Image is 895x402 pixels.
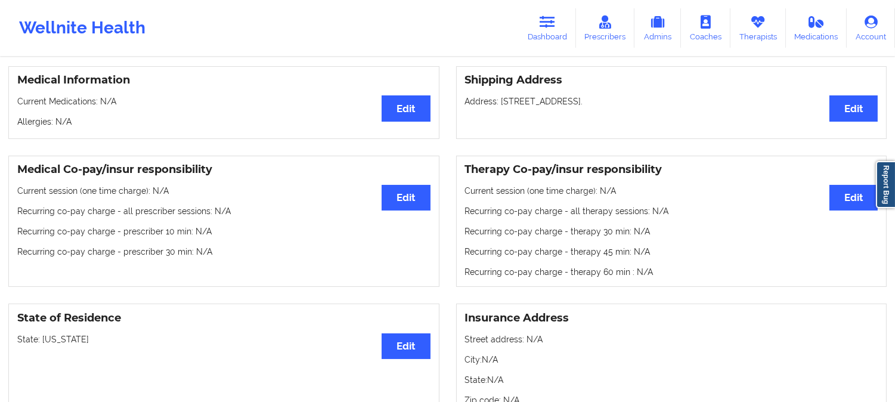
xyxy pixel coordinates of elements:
h3: Therapy Co-pay/insur responsibility [465,163,878,177]
button: Edit [829,185,878,211]
a: Coaches [681,8,730,48]
button: Edit [382,333,430,359]
p: Street address: N/A [465,333,878,345]
a: Medications [786,8,847,48]
p: Recurring co-pay charge - therapy 45 min : N/A [465,246,878,258]
button: Edit [382,185,430,211]
p: Current Medications: N/A [17,95,431,107]
p: Recurring co-pay charge - therapy 30 min : N/A [465,225,878,237]
h3: Medical Co-pay/insur responsibility [17,163,431,177]
p: Current session (one time charge): N/A [17,185,431,197]
p: Address: [STREET_ADDRESS]. [465,95,878,107]
p: Current session (one time charge): N/A [465,185,878,197]
p: Allergies: N/A [17,116,431,128]
a: Therapists [730,8,786,48]
p: State: N/A [465,374,878,386]
h3: Medical Information [17,73,431,87]
p: Recurring co-pay charge - prescriber 10 min : N/A [17,225,431,237]
p: Recurring co-pay charge - therapy 60 min : N/A [465,266,878,278]
a: Prescribers [576,8,635,48]
p: State: [US_STATE] [17,333,431,345]
p: City: N/A [465,354,878,366]
h3: Insurance Address [465,311,878,325]
h3: State of Residence [17,311,431,325]
button: Edit [829,95,878,121]
h3: Shipping Address [465,73,878,87]
a: Account [847,8,895,48]
button: Edit [382,95,430,121]
p: Recurring co-pay charge - prescriber 30 min : N/A [17,246,431,258]
a: Report Bug [876,161,895,208]
p: Recurring co-pay charge - all prescriber sessions : N/A [17,205,431,217]
p: Recurring co-pay charge - all therapy sessions : N/A [465,205,878,217]
a: Admins [634,8,681,48]
a: Dashboard [519,8,576,48]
